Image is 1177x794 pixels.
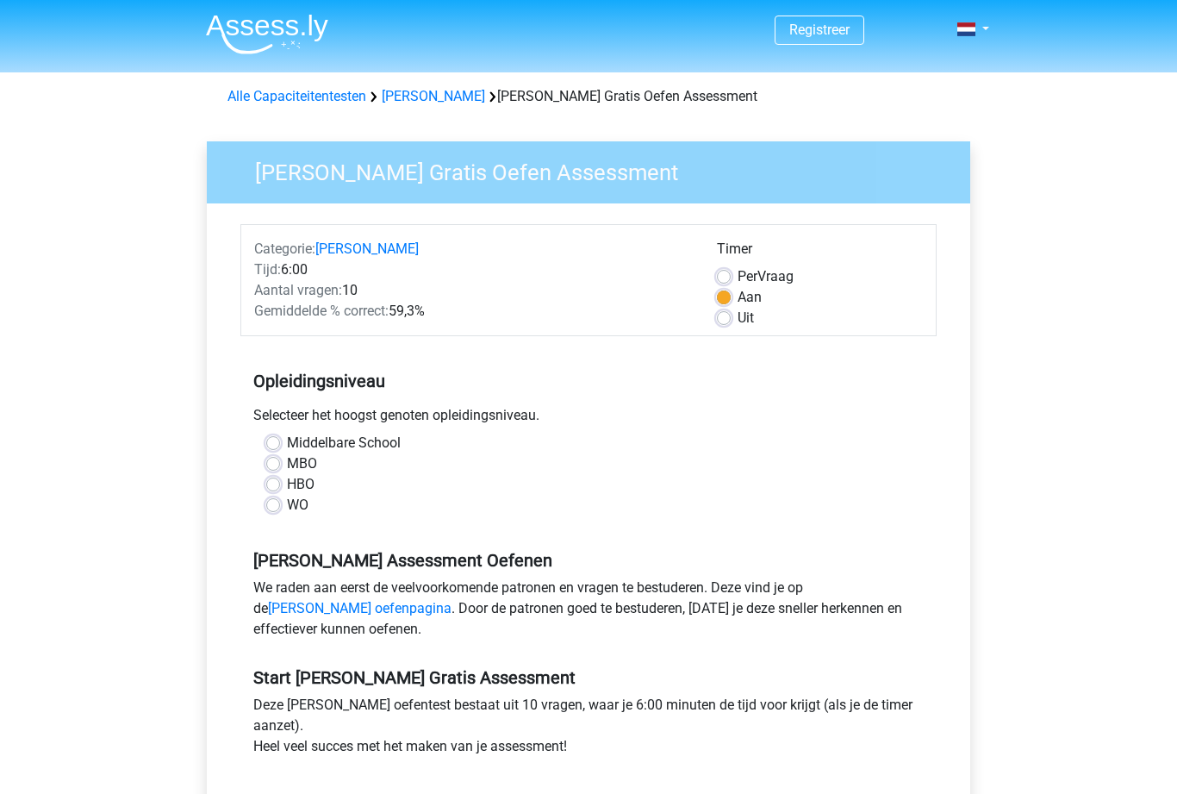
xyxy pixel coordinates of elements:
[254,241,315,257] span: Categorie:
[789,22,850,38] a: Registreer
[287,453,317,474] label: MBO
[253,550,924,571] h5: [PERSON_NAME] Assessment Oefenen
[287,495,308,516] label: WO
[227,88,366,104] a: Alle Capaciteitentesten
[287,433,401,453] label: Middelbare School
[206,14,328,54] img: Assessly
[240,405,937,433] div: Selecteer het hoogst genoten opleidingsniveau.
[221,86,956,107] div: [PERSON_NAME] Gratis Oefen Assessment
[253,364,924,398] h5: Opleidingsniveau
[268,600,451,616] a: [PERSON_NAME] oefenpagina
[738,268,757,284] span: Per
[240,578,937,647] div: We raden aan eerst de veelvoorkomende patronen en vragen te bestuderen. Deze vind je op de . Door...
[382,88,485,104] a: [PERSON_NAME]
[241,280,704,301] div: 10
[315,241,419,257] a: [PERSON_NAME]
[254,303,389,319] span: Gemiddelde % correct:
[253,667,924,688] h5: Start [PERSON_NAME] Gratis Assessment
[738,287,762,308] label: Aan
[287,474,314,495] label: HBO
[241,259,704,280] div: 6:00
[717,239,923,266] div: Timer
[254,261,281,278] span: Tijd:
[738,266,794,287] label: Vraag
[738,308,754,328] label: Uit
[241,301,704,322] div: 59,3%
[254,282,342,298] span: Aantal vragen:
[240,695,937,764] div: Deze [PERSON_NAME] oefentest bestaat uit 10 vragen, waar je 6:00 minuten de tijd voor krijgt (als...
[234,153,957,186] h3: [PERSON_NAME] Gratis Oefen Assessment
